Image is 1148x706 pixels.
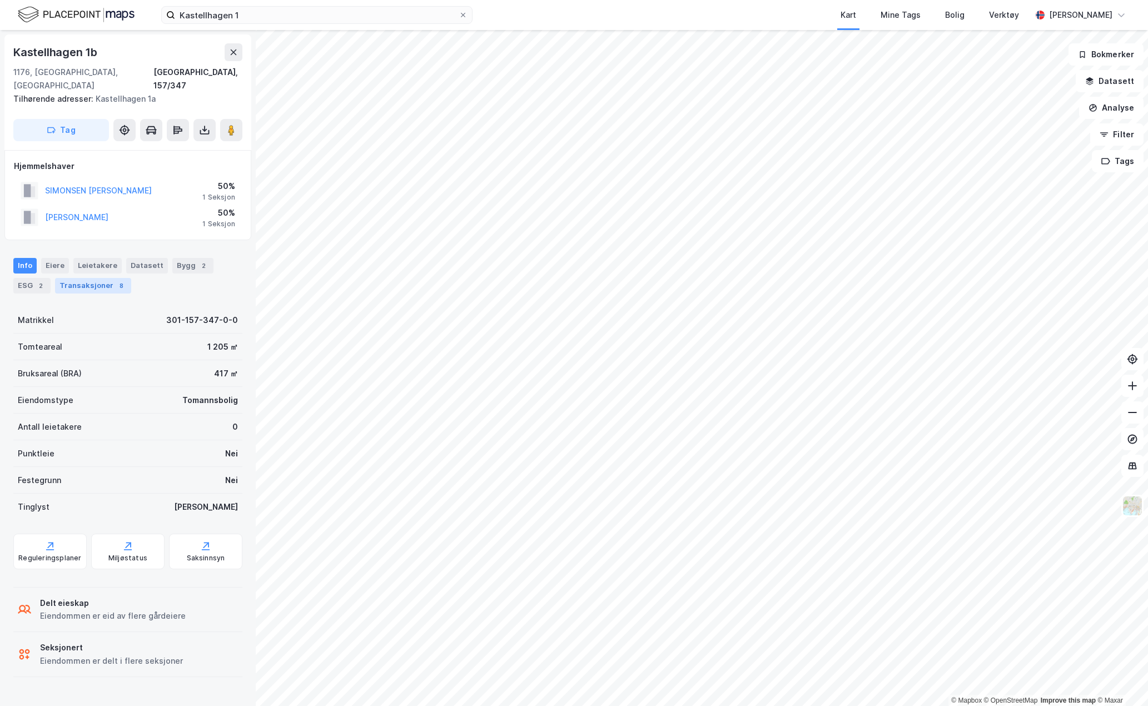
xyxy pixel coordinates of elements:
[40,641,183,654] div: Seksjonert
[18,367,82,380] div: Bruksareal (BRA)
[1049,8,1112,22] div: [PERSON_NAME]
[18,420,82,434] div: Antall leietakere
[1092,150,1144,172] button: Tags
[40,654,183,668] div: Eiendommen er delt i flere seksjoner
[41,258,69,274] div: Eiere
[202,206,235,220] div: 50%
[175,7,459,23] input: Søk på adresse, matrikkel, gårdeiere, leietakere eller personer
[18,447,54,460] div: Punktleie
[18,394,73,407] div: Eiendomstype
[18,314,54,327] div: Matrikkel
[108,554,147,563] div: Miljøstatus
[202,193,235,202] div: 1 Seksjon
[174,500,238,514] div: [PERSON_NAME]
[1079,97,1144,119] button: Analyse
[202,180,235,193] div: 50%
[172,258,213,274] div: Bygg
[153,66,242,92] div: [GEOGRAPHIC_DATA], 157/347
[13,258,37,274] div: Info
[1092,653,1148,706] iframe: Chat Widget
[18,474,61,487] div: Festegrunn
[13,94,96,103] span: Tilhørende adresser:
[187,554,225,563] div: Saksinnsyn
[1092,653,1148,706] div: Kontrollprogram for chat
[207,340,238,354] div: 1 205 ㎡
[40,596,186,610] div: Delt eieskap
[35,280,46,291] div: 2
[214,367,238,380] div: 417 ㎡
[232,420,238,434] div: 0
[202,220,235,228] div: 1 Seksjon
[18,500,49,514] div: Tinglyst
[182,394,238,407] div: Tomannsbolig
[198,260,209,271] div: 2
[14,160,242,173] div: Hjemmelshaver
[116,280,127,291] div: 8
[951,697,982,704] a: Mapbox
[225,474,238,487] div: Nei
[55,278,131,294] div: Transaksjoner
[18,554,81,563] div: Reguleringsplaner
[18,5,135,24] img: logo.f888ab2527a4732fd821a326f86c7f29.svg
[40,609,186,623] div: Eiendommen er eid av flere gårdeiere
[73,258,122,274] div: Leietakere
[13,92,233,106] div: Kastellhagen 1a
[984,697,1038,704] a: OpenStreetMap
[1069,43,1144,66] button: Bokmerker
[18,340,62,354] div: Tomteareal
[945,8,965,22] div: Bolig
[13,119,109,141] button: Tag
[1090,123,1144,146] button: Filter
[1122,495,1143,516] img: Z
[13,43,100,61] div: Kastellhagen 1b
[881,8,921,22] div: Mine Tags
[1041,697,1096,704] a: Improve this map
[1076,70,1144,92] button: Datasett
[841,8,856,22] div: Kart
[166,314,238,327] div: 301-157-347-0-0
[225,447,238,460] div: Nei
[13,278,51,294] div: ESG
[13,66,153,92] div: 1176, [GEOGRAPHIC_DATA], [GEOGRAPHIC_DATA]
[989,8,1019,22] div: Verktøy
[126,258,168,274] div: Datasett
